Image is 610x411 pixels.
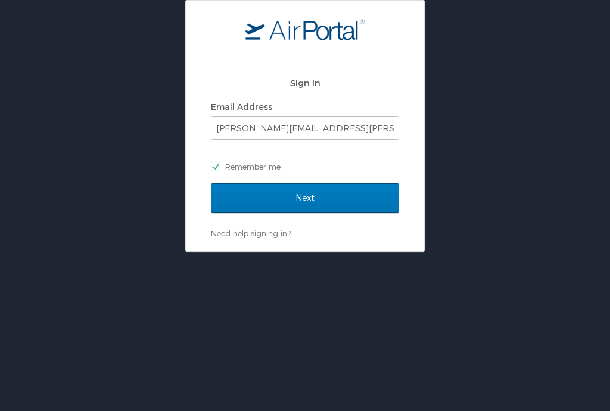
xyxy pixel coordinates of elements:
[211,102,272,112] label: Email Address
[211,158,399,175] label: Remember me
[245,18,365,40] img: logo
[211,228,291,238] a: Need help signing in?
[211,183,399,213] input: Next
[211,76,399,90] h2: Sign In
